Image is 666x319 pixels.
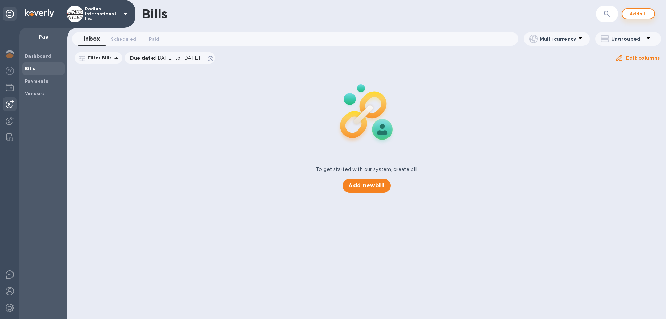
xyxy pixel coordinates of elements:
span: Scheduled [111,35,136,43]
b: Dashboard [25,53,51,59]
span: [DATE] to [DATE] [155,55,200,61]
button: Addbill [622,8,655,19]
div: Unpin categories [3,7,17,21]
img: Foreign exchange [6,67,14,75]
u: Edit columns [626,55,660,61]
img: Logo [25,9,54,17]
p: Radius International Inc [85,7,120,21]
b: Vendors [25,91,45,96]
p: Filter Bills [85,55,112,61]
h1: Bills [142,7,167,21]
p: Due date : [130,54,204,61]
span: Add new bill [348,182,385,190]
b: Payments [25,78,48,84]
span: Inbox [84,34,100,44]
p: Pay [25,33,62,40]
div: Due date:[DATE] to [DATE] [125,52,215,64]
p: Multi currency [540,35,576,42]
p: Ungrouped [611,35,644,42]
span: Add bill [628,10,649,18]
button: Add newbill [343,179,390,193]
b: Bills [25,66,35,71]
span: Paid [149,35,159,43]
p: To get started with our system, create bill [316,166,417,173]
img: Wallets [6,83,14,92]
